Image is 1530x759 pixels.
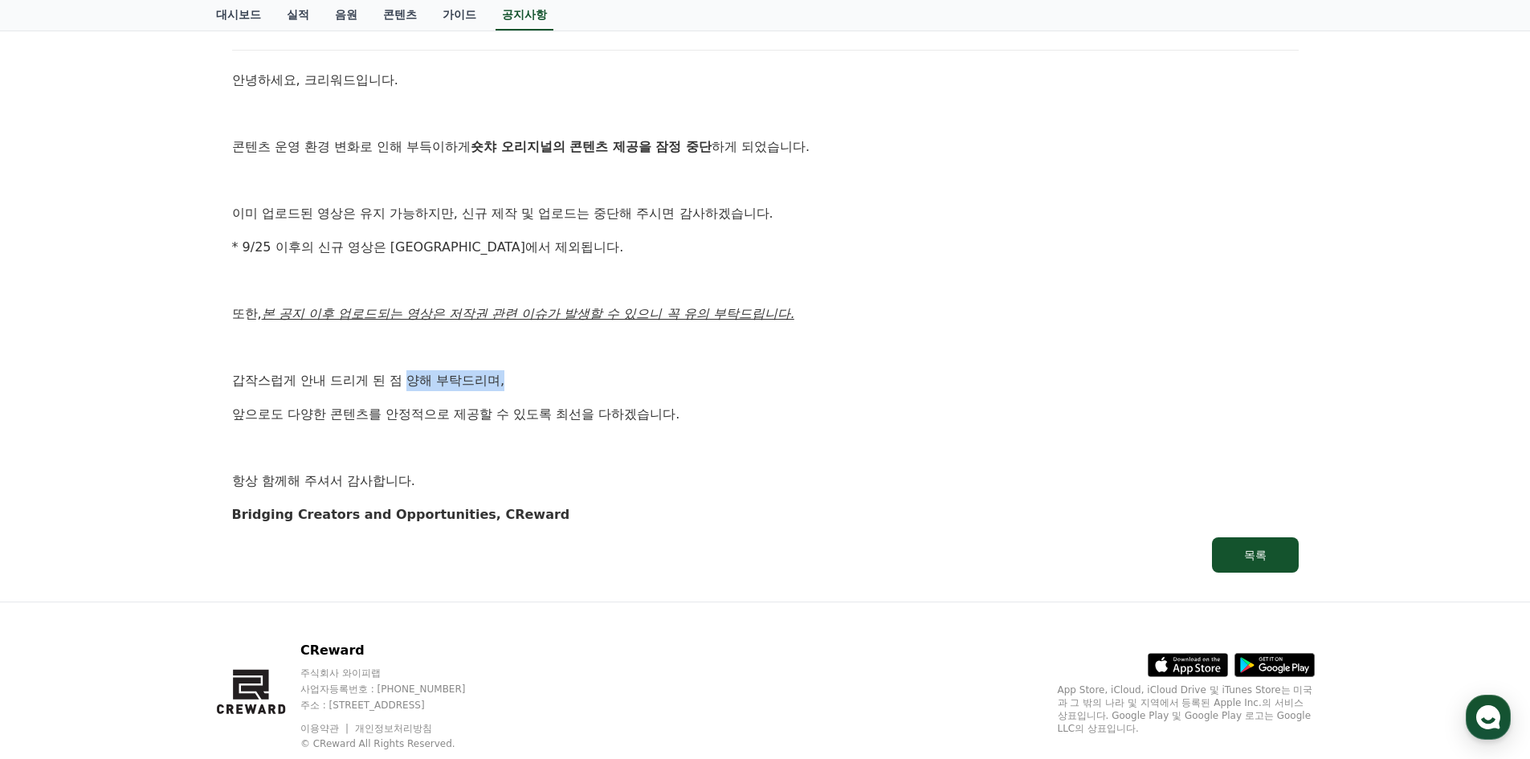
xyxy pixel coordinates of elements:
[300,683,496,696] p: 사업자등록번호 : [PHONE_NUMBER]
[232,304,1299,324] p: 또한,
[1058,684,1315,735] p: App Store, iCloud, iCloud Drive 및 iTunes Store는 미국과 그 밖의 나라 및 지역에서 등록된 Apple Inc.의 서비스 상표입니다. Goo...
[232,70,1299,91] p: 안녕하세요, 크리워드입니다.
[300,723,351,734] a: 이용약관
[232,370,1299,391] p: 갑작스럽게 안내 드리게 된 점 양해 부탁드리며,
[232,471,1299,492] p: 항상 함께해 주셔서 감사합니다.
[232,137,1299,157] p: 콘텐츠 운영 환경 변화로 인해 부득이하게 하게 되었습니다.
[248,533,267,546] span: 설정
[1244,547,1267,563] div: 목록
[300,641,496,660] p: CReward
[232,404,1299,425] p: 앞으로도 다양한 콘텐츠를 안정적으로 제공할 수 있도록 최선을 다하겠습니다.
[232,537,1299,573] a: 목록
[51,533,60,546] span: 홈
[300,699,496,712] p: 주소 : [STREET_ADDRESS]
[207,509,308,549] a: 설정
[232,203,1299,224] p: 이미 업로드된 영상은 유지 가능하지만, 신규 제작 및 업로드는 중단해 주시면 감사하겠습니다.
[106,509,207,549] a: 대화
[5,509,106,549] a: 홈
[232,507,570,522] strong: Bridging Creators and Opportunities, CReward
[1212,537,1299,573] button: 목록
[300,737,496,750] p: © CReward All Rights Reserved.
[147,534,166,547] span: 대화
[262,306,794,321] u: 본 공지 이후 업로드되는 영상은 저작권 관련 이슈가 발생할 수 있으니 꼭 유의 부탁드립니다.
[300,667,496,679] p: 주식회사 와이피랩
[355,723,432,734] a: 개인정보처리방침
[232,237,1299,258] p: * 9/25 이후의 신규 영상은 [GEOGRAPHIC_DATA]에서 제외됩니다.
[471,139,712,154] strong: 숏챠 오리지널의 콘텐츠 제공을 잠정 중단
